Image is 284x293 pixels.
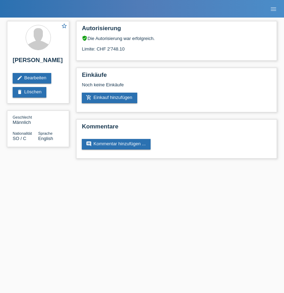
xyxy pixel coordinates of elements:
[61,23,67,30] a: star_border
[82,25,271,35] h2: Autorisierung
[17,75,22,81] i: edit
[82,123,271,134] h2: Kommentare
[82,35,271,41] div: Die Autorisierung war erfolgreich.
[61,23,67,29] i: star_border
[38,131,53,135] span: Sprache
[82,41,271,52] div: Limite: CHF 2'748.10
[86,141,92,147] i: comment
[86,95,92,100] i: add_shopping_cart
[13,115,32,119] span: Geschlecht
[13,131,32,135] span: Nationalität
[13,87,46,98] a: deleteLöschen
[13,136,26,141] span: Somalia / C / 30.04.2021
[82,35,87,41] i: verified_user
[13,114,38,125] div: Männlich
[82,72,271,82] h2: Einkäufe
[270,6,277,13] i: menu
[82,82,271,93] div: Noch keine Einkäufe
[13,73,51,84] a: editBearbeiten
[82,93,137,103] a: add_shopping_cartEinkauf hinzufügen
[17,89,22,95] i: delete
[38,136,53,141] span: English
[82,139,151,149] a: commentKommentar hinzufügen ...
[266,7,280,11] a: menu
[13,57,64,67] h2: [PERSON_NAME]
